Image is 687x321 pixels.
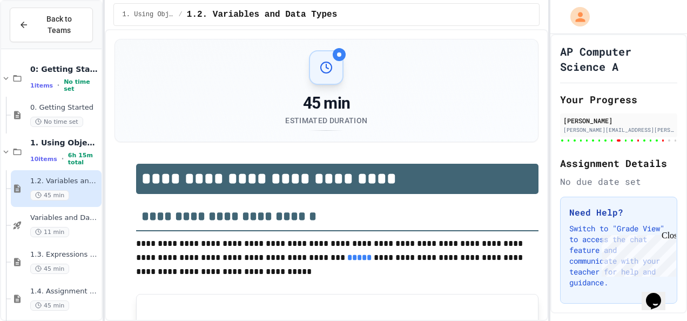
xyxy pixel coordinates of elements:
[179,10,183,19] span: /
[30,117,83,127] span: No time set
[285,93,367,113] div: 45 min
[30,264,69,274] span: 45 min
[35,14,84,36] span: Back to Teams
[642,278,676,310] iframe: chat widget
[30,213,99,223] span: Variables and Data Types - Quiz
[30,103,99,112] span: 0. Getting Started
[68,152,99,166] span: 6h 15m total
[560,156,677,171] h2: Assignment Details
[30,227,69,237] span: 11 min
[64,78,99,92] span: No time set
[285,115,367,126] div: Estimated Duration
[560,175,677,188] div: No due date set
[597,231,676,277] iframe: chat widget
[30,138,99,148] span: 1. Using Objects and Methods
[30,177,99,186] span: 1.2. Variables and Data Types
[30,250,99,259] span: 1.3. Expressions and Output [New]
[30,82,53,89] span: 1 items
[30,287,99,296] span: 1.4. Assignment and Input
[30,190,69,200] span: 45 min
[559,4,592,29] div: My Account
[30,156,57,163] span: 10 items
[10,8,93,42] button: Back to Teams
[57,81,59,90] span: •
[187,8,337,21] span: 1.2. Variables and Data Types
[560,44,677,74] h1: AP Computer Science A
[563,126,674,134] div: [PERSON_NAME][EMAIL_ADDRESS][PERSON_NAME][DOMAIN_NAME]
[4,4,75,69] div: Chat with us now!Close
[62,155,64,163] span: •
[30,64,99,74] span: 0: Getting Started
[123,10,174,19] span: 1. Using Objects and Methods
[563,116,674,125] div: [PERSON_NAME]
[30,300,69,311] span: 45 min
[569,206,668,219] h3: Need Help?
[569,223,668,288] p: Switch to "Grade View" to access the chat feature and communicate with your teacher for help and ...
[560,92,677,107] h2: Your Progress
